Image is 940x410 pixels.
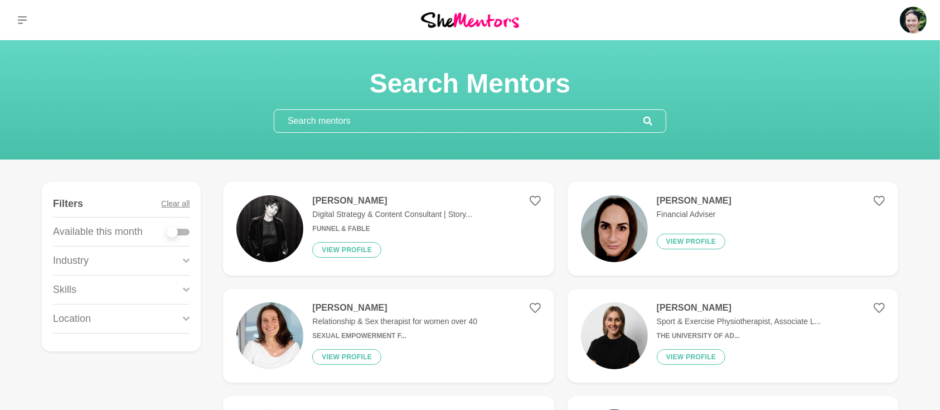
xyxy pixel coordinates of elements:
[581,302,648,369] img: 523c368aa158c4209afe732df04685bb05a795a5-1125x1128.jpg
[312,332,477,340] h6: Sexual Empowerment f...
[657,195,731,206] h4: [PERSON_NAME]
[53,311,91,326] p: Location
[312,302,477,313] h4: [PERSON_NAME]
[312,209,472,220] p: Digital Strategy & Content Consultant | Story...
[657,349,726,365] button: View profile
[900,7,927,33] img: Roselynn Unson
[223,182,554,276] a: [PERSON_NAME]Digital Strategy & Content Consultant | Story...Funnel & FableView profile
[236,302,303,369] img: d6e4e6fb47c6b0833f5b2b80120bcf2f287bc3aa-2570x2447.jpg
[312,349,381,365] button: View profile
[312,316,477,327] p: Relationship & Sex therapist for women over 40
[312,225,472,233] h6: Funnel & Fable
[312,195,472,206] h4: [PERSON_NAME]
[657,209,731,220] p: Financial Adviser
[274,67,666,100] h1: Search Mentors
[312,242,381,258] button: View profile
[568,289,898,383] a: [PERSON_NAME]Sport & Exercise Physiotherapist, Associate L...The University of Ad...View profile
[53,224,143,239] p: Available this month
[223,289,554,383] a: [PERSON_NAME]Relationship & Sex therapist for women over 40Sexual Empowerment f...View profile
[657,316,821,327] p: Sport & Exercise Physiotherapist, Associate L...
[236,195,303,262] img: 1044fa7e6122d2a8171cf257dcb819e56f039831-1170x656.jpg
[53,197,83,210] h4: Filters
[53,253,89,268] p: Industry
[657,332,821,340] h6: The University of Ad...
[657,234,726,249] button: View profile
[53,282,76,297] p: Skills
[421,12,519,27] img: She Mentors Logo
[568,182,898,276] a: [PERSON_NAME]Financial AdviserView profile
[161,191,190,217] button: Clear all
[657,302,821,313] h4: [PERSON_NAME]
[581,195,648,262] img: 2462cd17f0db61ae0eaf7f297afa55aeb6b07152-1255x1348.jpg
[274,110,643,132] input: Search mentors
